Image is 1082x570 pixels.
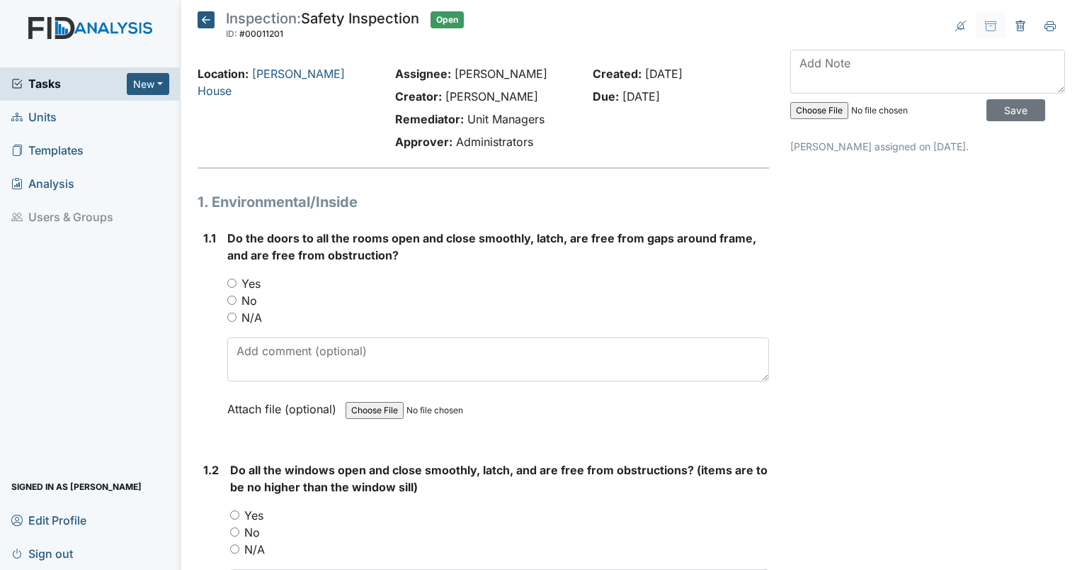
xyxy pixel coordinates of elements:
label: No [244,524,260,541]
a: [PERSON_NAME] House [198,67,345,98]
span: Do the doors to all the rooms open and close smoothly, latch, are free from gaps around frame, an... [227,231,756,262]
input: Save [986,99,1045,121]
span: Open [431,11,464,28]
input: No [227,296,237,305]
span: Templates [11,140,84,162]
label: Attach file (optional) [227,393,342,418]
input: Yes [230,510,239,520]
label: 1.1 [203,230,216,247]
label: 1.2 [203,462,219,479]
input: N/A [230,544,239,554]
a: Tasks [11,75,127,92]
button: New [127,73,169,95]
span: Units [11,106,57,128]
span: ID: [226,28,237,39]
span: [PERSON_NAME] [445,89,538,104]
span: Sign out [11,542,73,564]
span: [DATE] [622,89,660,104]
div: Safety Inspection [226,11,419,43]
span: Inspection: [226,10,301,27]
strong: Assignee: [395,67,451,81]
p: [PERSON_NAME] assigned on [DATE]. [790,139,1065,154]
h1: 1. Environmental/Inside [198,191,769,213]
span: Signed in as [PERSON_NAME] [11,476,142,498]
strong: Remediator: [395,112,464,126]
strong: Approver: [395,135,452,149]
span: Analysis [11,173,74,195]
strong: Location: [198,67,249,81]
span: Unit Managers [467,112,545,126]
strong: Created: [593,67,642,81]
span: [DATE] [645,67,683,81]
span: #00011201 [239,28,283,39]
strong: Due: [593,89,619,104]
input: No [230,527,239,537]
label: Yes [244,507,263,524]
input: N/A [227,313,237,322]
label: N/A [244,541,265,558]
strong: Creator: [395,89,442,104]
input: Yes [227,279,237,288]
label: Yes [241,275,261,292]
span: Administrators [456,135,533,149]
span: Do all the windows open and close smoothly, latch, and are free from obstructions? (items are to ... [230,463,768,494]
span: [PERSON_NAME] [455,67,547,81]
label: N/A [241,309,262,326]
label: No [241,292,257,309]
span: Edit Profile [11,509,86,531]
